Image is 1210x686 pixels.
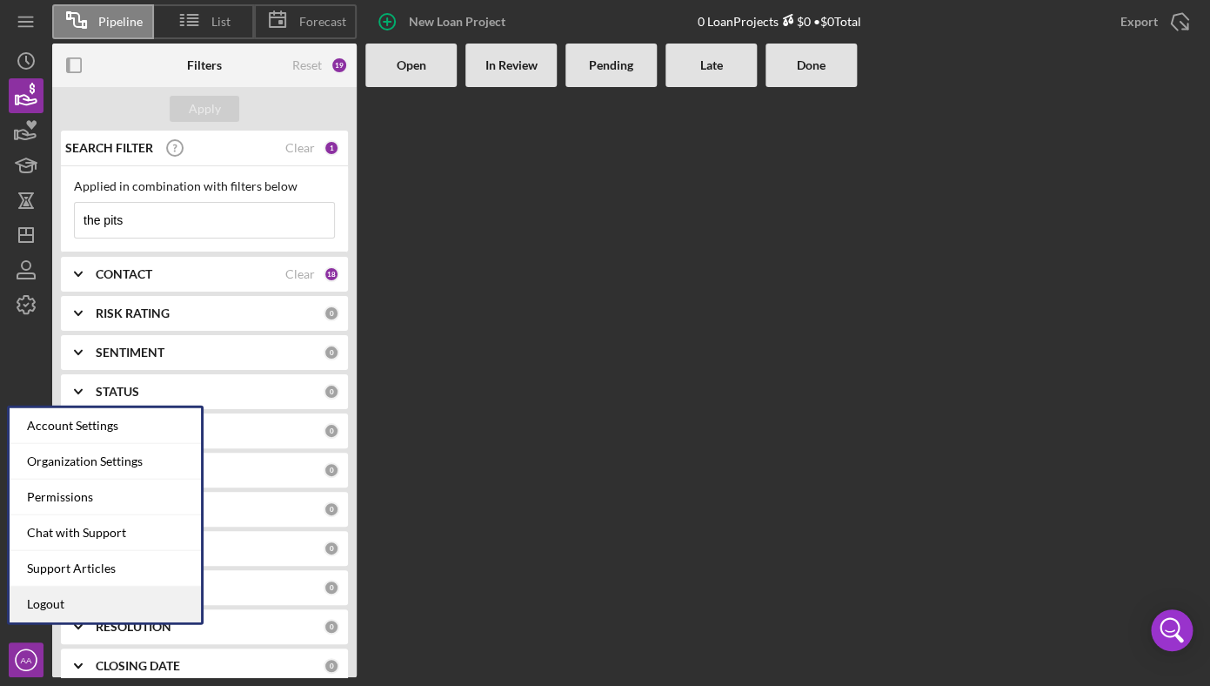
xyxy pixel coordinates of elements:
[1103,4,1201,39] button: Export
[189,96,221,122] div: Apply
[170,96,239,122] button: Apply
[397,58,426,72] b: Open
[299,15,346,29] span: Forecast
[96,385,139,399] b: STATUS
[365,4,523,39] button: New Loan Project
[10,480,201,515] div: Permissions
[10,587,201,622] a: Logout
[324,345,339,360] div: 0
[292,58,322,72] div: Reset
[285,141,315,155] div: Clear
[10,551,201,587] a: Support Articles
[797,58,826,72] b: Done
[10,444,201,480] div: Organization Settings
[21,656,32,665] text: AA
[331,57,348,74] div: 19
[96,659,180,673] b: CLOSING DATE
[324,580,339,595] div: 0
[1151,609,1193,651] div: Open Intercom Messenger
[74,179,335,193] div: Applied in combination with filters below
[96,620,171,634] b: RESOLUTION
[589,58,633,72] b: Pending
[700,58,723,72] b: Late
[187,58,222,72] b: Filters
[485,58,538,72] b: In Review
[96,306,170,320] b: RISK RATING
[96,346,164,360] b: SENTIMENT
[324,423,339,439] div: 0
[698,14,861,29] div: 0 Loan Projects • $0 Total
[10,515,201,551] div: Chat with Support
[324,140,339,156] div: 1
[779,14,811,29] div: $0
[211,15,231,29] span: List
[324,541,339,556] div: 0
[324,306,339,321] div: 0
[98,15,143,29] span: Pipeline
[65,141,153,155] b: SEARCH FILTER
[324,462,339,478] div: 0
[324,501,339,517] div: 0
[324,619,339,635] div: 0
[324,658,339,674] div: 0
[10,408,201,444] div: Account Settings
[324,384,339,400] div: 0
[1120,4,1158,39] div: Export
[96,267,152,281] b: CONTACT
[285,267,315,281] div: Clear
[324,266,339,282] div: 18
[409,4,505,39] div: New Loan Project
[9,642,43,677] button: AA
